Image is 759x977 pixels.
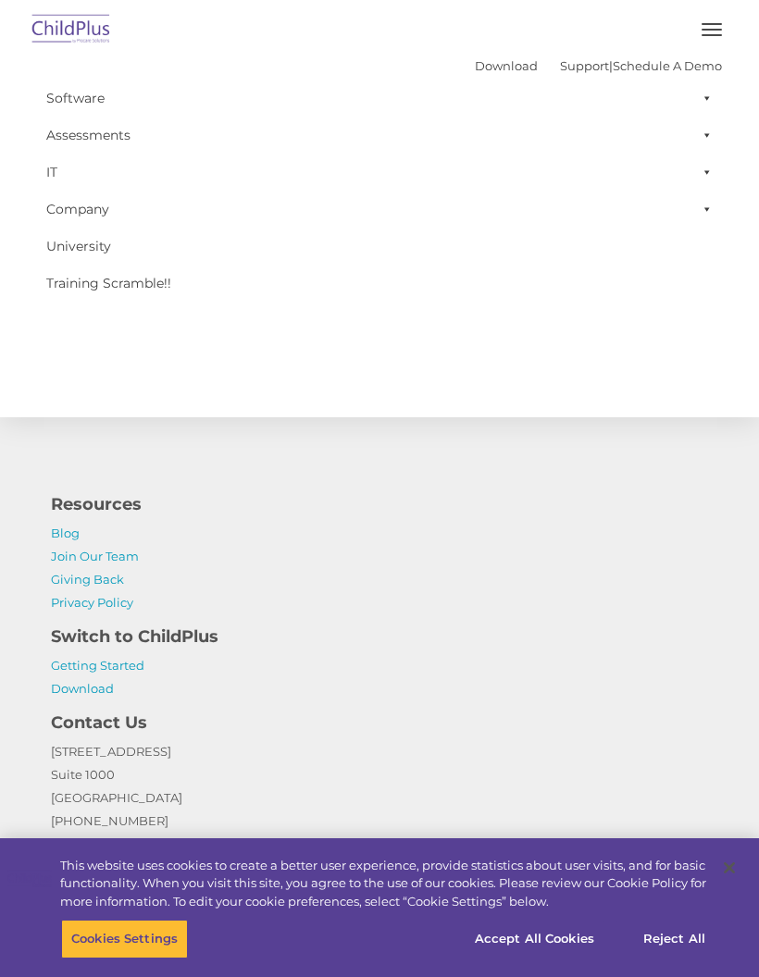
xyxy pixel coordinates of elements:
a: Assessments [37,117,722,154]
a: Support [560,58,609,73]
a: IT [37,154,722,191]
a: Download [51,681,114,696]
a: Training Scramble!! [37,265,722,302]
a: Download [475,58,538,73]
h4: Contact Us [51,710,708,736]
a: Schedule A Demo [613,58,722,73]
a: Software [37,80,722,117]
p: [STREET_ADDRESS] Suite 1000 [GEOGRAPHIC_DATA] [PHONE_NUMBER] [51,740,708,856]
a: Getting Started [51,658,144,673]
a: Giving Back [51,572,124,587]
h4: Resources [51,491,708,517]
button: Accept All Cookies [465,920,604,958]
div: This website uses cookies to create a better user experience, provide statistics about user visit... [60,857,706,911]
a: Blog [51,526,80,540]
a: Privacy Policy [51,595,133,610]
button: Reject All [616,920,732,958]
font: | [475,58,722,73]
a: Company [37,191,722,228]
a: University [37,228,722,265]
img: ChildPlus by Procare Solutions [28,8,115,52]
button: Cookies Settings [61,920,188,958]
a: Contact Us [51,836,116,851]
button: Close [709,847,750,888]
a: Join Our Team [51,549,139,563]
h4: Switch to ChildPlus [51,624,708,649]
